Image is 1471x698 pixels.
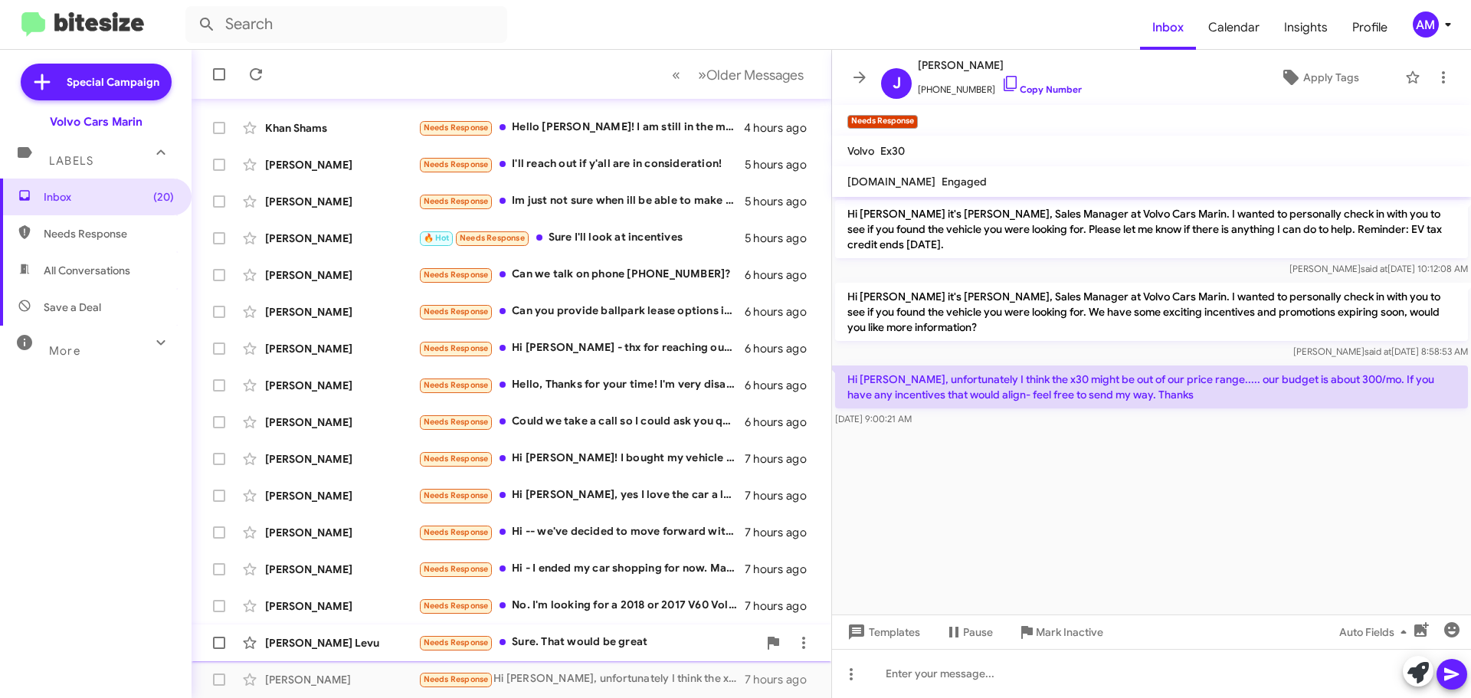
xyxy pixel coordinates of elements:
div: 6 hours ago [745,378,819,393]
span: Templates [844,618,920,646]
div: [PERSON_NAME] Levu [265,635,418,650]
p: Hi [PERSON_NAME] it's [PERSON_NAME], Sales Manager at Volvo Cars Marin. I wanted to personally ch... [835,283,1468,341]
div: [PERSON_NAME] [265,488,418,503]
span: Volvo [847,144,874,158]
div: 5 hours ago [745,231,819,246]
span: Inbox [44,189,174,205]
div: 5 hours ago [745,194,819,209]
small: Needs Response [847,115,918,129]
div: Hi -- we've decided to move forward with another vehicle. Thank you [418,523,745,541]
div: [PERSON_NAME] [265,157,418,172]
span: Engaged [942,175,987,188]
span: Needs Response [424,196,489,206]
a: Copy Number [1001,84,1082,95]
div: Hi [PERSON_NAME] - thx for reaching out. The car were after isn't at [GEOGRAPHIC_DATA] unfortunat... [418,339,745,357]
div: [PERSON_NAME] [265,598,418,614]
span: [PERSON_NAME] [DATE] 8:58:53 AM [1293,346,1468,357]
div: 5 hours ago [745,157,819,172]
span: » [698,65,706,84]
p: Hi [PERSON_NAME] it's [PERSON_NAME], Sales Manager at Volvo Cars Marin. I wanted to personally ch... [835,200,1468,258]
div: Hi - I ended my car shopping for now. Maybe check in with me again in [DATE]. Thanks. [418,560,745,578]
div: [PERSON_NAME] [265,672,418,687]
a: Insights [1272,5,1340,50]
div: Hi [PERSON_NAME]! I bought my vehicle [DATE] at the dealership with [PERSON_NAME]. He was very co... [418,450,745,467]
span: Needs Response [424,343,489,353]
div: [PERSON_NAME] [265,562,418,577]
div: [PERSON_NAME] [265,525,418,540]
div: [PERSON_NAME] [265,304,418,320]
span: Needs Response [424,417,489,427]
span: More [49,344,80,358]
div: Hello [PERSON_NAME]! I am still in the market, but I am not in a hurry to buy one now. Most proba... [418,119,744,136]
span: Needs Response [460,233,525,243]
div: 7 hours ago [745,451,819,467]
nav: Page navigation example [663,59,813,90]
span: said at [1361,263,1387,274]
button: Pause [932,618,1005,646]
div: 7 hours ago [745,488,819,503]
span: Ex30 [880,144,905,158]
div: Sure. That would be great [418,634,758,651]
div: Can you provide ballpark lease options in terms of down payment and monthly? [418,303,745,320]
span: said at [1365,346,1391,357]
span: Needs Response [44,226,174,241]
span: Labels [49,154,93,168]
span: Save a Deal [44,300,101,315]
a: Calendar [1196,5,1272,50]
span: Needs Response [424,306,489,316]
div: [PERSON_NAME] [265,231,418,246]
button: Mark Inactive [1005,618,1116,646]
span: Older Messages [706,67,804,84]
span: Needs Response [424,380,489,390]
div: [PERSON_NAME] [265,415,418,430]
div: 6 hours ago [745,267,819,283]
span: [PERSON_NAME] [918,56,1082,74]
span: [DOMAIN_NAME] [847,175,935,188]
span: Needs Response [424,123,489,133]
span: (20) [153,189,174,205]
a: Profile [1340,5,1400,50]
button: Apply Tags [1240,64,1397,91]
span: All Conversations [44,263,130,278]
a: Special Campaign [21,64,172,100]
div: Khan Shams [265,120,418,136]
span: Needs Response [424,564,489,574]
div: Hello, Thanks for your time! I'm very disappointed to know that the Volvo C40 is discontinued as ... [418,376,745,394]
div: 6 hours ago [745,304,819,320]
div: [PERSON_NAME] [265,267,418,283]
div: 7 hours ago [745,672,819,687]
span: Needs Response [424,159,489,169]
div: I'll reach out if y'all are in consideration! [418,156,745,173]
button: Next [689,59,813,90]
div: 7 hours ago [745,525,819,540]
span: Needs Response [424,454,489,464]
span: [PERSON_NAME] [DATE] 10:12:08 AM [1289,263,1468,274]
span: Special Campaign [67,74,159,90]
div: Im just not sure when ill be able to make it over... [418,192,745,210]
a: Inbox [1140,5,1196,50]
div: Could we take a call so I could ask you questions about the lease agreement ? [418,413,745,431]
div: AM [1413,11,1439,38]
div: 4 hours ago [744,120,819,136]
div: Hi [PERSON_NAME], yes I love the car a lot. I think my only wish was that it was a plug in hybrid [418,487,745,504]
div: [PERSON_NAME] [265,378,418,393]
div: 7 hours ago [745,598,819,614]
span: [DATE] 9:00:21 AM [835,413,912,424]
input: Search [185,6,507,43]
div: [PERSON_NAME] [265,341,418,356]
button: AM [1400,11,1454,38]
p: Hi [PERSON_NAME], unfortunately I think the x30 might be out of our price range..... our budget i... [835,365,1468,408]
span: Pause [963,618,993,646]
div: Can we talk on phone [PHONE_NUMBER]? [418,266,745,283]
div: Hi [PERSON_NAME], unfortunately I think the x30 might be out of our price range..... our budget i... [418,670,745,688]
span: Needs Response [424,270,489,280]
span: Needs Response [424,674,489,684]
button: Templates [832,618,932,646]
span: [PHONE_NUMBER] [918,74,1082,97]
div: 6 hours ago [745,341,819,356]
div: 7 hours ago [745,562,819,577]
